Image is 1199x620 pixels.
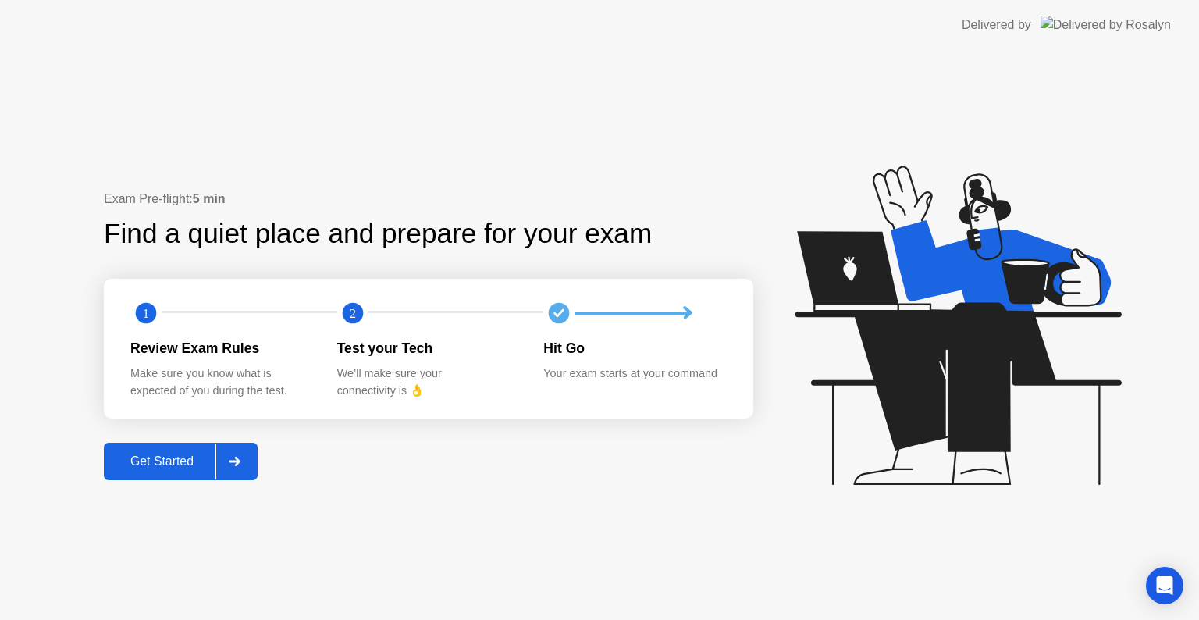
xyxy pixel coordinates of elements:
[1146,567,1183,604] div: Open Intercom Messenger
[962,16,1031,34] div: Delivered by
[104,213,654,255] div: Find a quiet place and prepare for your exam
[337,338,519,358] div: Test your Tech
[543,338,725,358] div: Hit Go
[104,190,753,208] div: Exam Pre-flight:
[337,365,519,399] div: We’ll make sure your connectivity is 👌
[193,192,226,205] b: 5 min
[543,365,725,383] div: Your exam starts at your command
[130,338,312,358] div: Review Exam Rules
[1041,16,1171,34] img: Delivered by Rosalyn
[143,306,149,321] text: 1
[109,454,215,469] div: Get Started
[104,443,258,480] button: Get Started
[350,306,356,321] text: 2
[130,365,312,399] div: Make sure you know what is expected of you during the test.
